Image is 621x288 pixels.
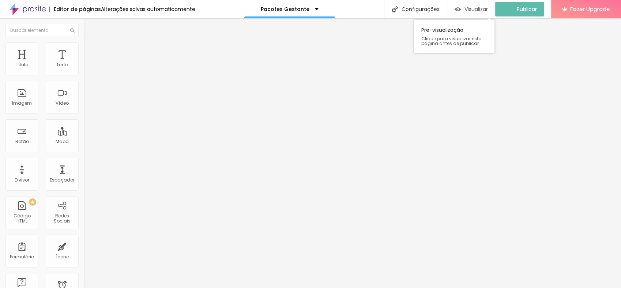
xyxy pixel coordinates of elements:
[48,213,76,224] div: Redes Sociais
[421,36,487,46] span: Clique para visualizar esta página antes de publicar.
[414,20,494,53] div: Pre-visualização
[49,7,101,12] div: Editor de páginas
[447,2,495,16] button: Visualizar
[101,7,195,12] div: Alterações salvas automaticamente
[455,6,461,12] img: view-1.svg
[570,6,610,12] span: Fazer Upgrade
[10,254,34,259] div: Formulário
[70,28,75,33] img: Icone
[56,139,69,144] div: Mapa
[15,139,29,144] div: Botão
[261,7,309,12] p: Pacotes Gestante
[56,101,69,106] div: Vídeo
[464,6,488,12] span: Visualizar
[495,2,544,16] button: Publicar
[517,6,537,12] span: Publicar
[392,6,398,12] img: Icone
[16,62,28,67] div: Título
[12,101,32,106] div: Imagem
[56,62,68,67] div: Texto
[50,177,75,183] div: Espaçador
[5,24,79,37] input: Buscar elemento
[56,254,69,259] div: Ícone
[15,177,29,183] div: Divisor
[84,18,621,288] iframe: Editor
[7,213,36,224] div: Código HTML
